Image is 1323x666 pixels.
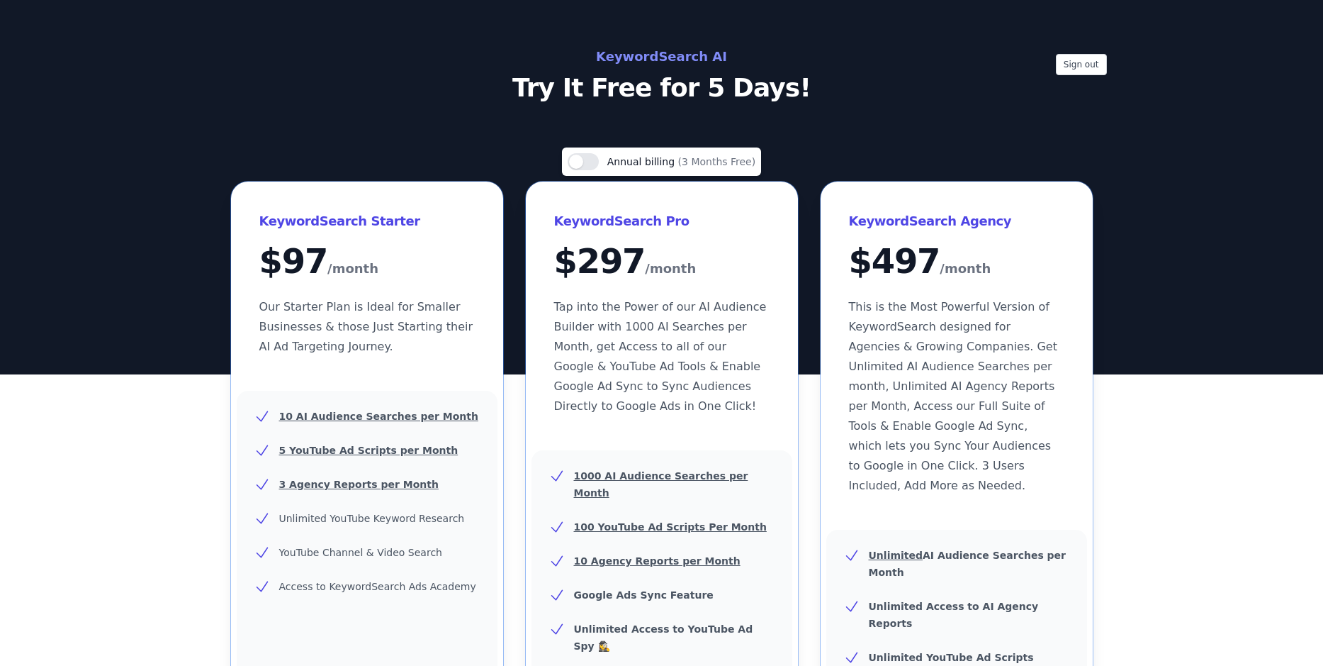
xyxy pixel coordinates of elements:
u: 100 YouTube Ad Scripts Per Month [574,521,767,533]
u: 3 Agency Reports per Month [279,479,439,490]
u: 1000 AI Audience Searches per Month [574,470,748,499]
div: $ 497 [849,244,1064,280]
h3: KeywordSearch Starter [259,210,475,233]
span: Access to KeywordSearch Ads Academy [279,581,476,592]
span: YouTube Channel & Video Search [279,547,442,558]
u: Unlimited [869,550,923,561]
div: $ 297 [554,244,770,280]
u: 5 YouTube Ad Scripts per Month [279,445,458,456]
span: /month [940,257,991,280]
h3: KeywordSearch Pro [554,210,770,233]
span: Our Starter Plan is Ideal for Smaller Businesses & those Just Starting their AI Ad Targeting Jour... [259,300,473,353]
h3: KeywordSearch Agency [849,210,1064,233]
p: Try It Free for 5 Days! [344,74,979,102]
b: Unlimited Access to AI Agency Reports [869,601,1039,629]
b: Unlimited Access to YouTube Ad Spy 🕵️‍♀️ [574,623,753,652]
h2: KeywordSearch AI [344,45,979,68]
u: 10 AI Audience Searches per Month [279,411,478,422]
div: $ 97 [259,244,475,280]
button: Sign out [1056,54,1107,75]
u: 10 Agency Reports per Month [574,555,741,567]
span: (3 Months Free) [678,156,756,167]
span: Tap into the Power of our AI Audience Builder with 1000 AI Searches per Month, get Access to all ... [554,300,767,413]
b: Unlimited YouTube Ad Scripts [869,652,1034,663]
span: Annual billing [607,156,678,167]
span: This is the Most Powerful Version of KeywordSearch designed for Agencies & Growing Companies. Get... [849,300,1057,492]
span: Unlimited YouTube Keyword Research [279,513,465,524]
span: /month [327,257,378,280]
b: AI Audience Searches per Month [869,550,1066,578]
span: /month [645,257,696,280]
b: Google Ads Sync Feature [574,589,714,601]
